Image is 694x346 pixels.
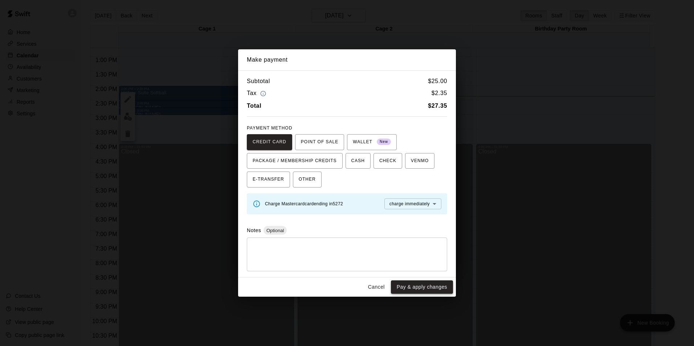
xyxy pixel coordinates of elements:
span: PACKAGE / MEMBERSHIP CREDITS [253,155,337,167]
b: Total [247,103,261,109]
button: CASH [346,153,371,169]
span: CASH [351,155,365,167]
h6: Tax [247,88,268,98]
span: Charge Mastercard card ending in 5272 [265,201,343,206]
button: PACKAGE / MEMBERSHIP CREDITS [247,153,343,169]
span: OTHER [299,174,316,185]
span: Optional [264,228,287,233]
button: POINT OF SALE [295,134,344,150]
h2: Make payment [238,49,456,70]
b: $ 27.35 [428,103,447,109]
button: Cancel [365,280,388,294]
button: OTHER [293,172,322,188]
button: CREDIT CARD [247,134,292,150]
span: CHECK [379,155,396,167]
span: CREDIT CARD [253,136,286,148]
h6: Subtotal [247,77,270,86]
button: E-TRANSFER [247,172,290,188]
span: PAYMENT METHOD [247,125,292,131]
h6: $ 25.00 [428,77,447,86]
button: Pay & apply changes [391,280,453,294]
span: VENMO [411,155,429,167]
span: E-TRANSFER [253,174,284,185]
button: CHECK [373,153,402,169]
button: VENMO [405,153,434,169]
span: charge immediately [389,201,430,206]
button: WALLET New [347,134,397,150]
h6: $ 2.35 [432,88,447,98]
label: Notes [247,227,261,233]
span: POINT OF SALE [301,136,338,148]
span: WALLET [353,136,391,148]
span: New [377,137,391,147]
